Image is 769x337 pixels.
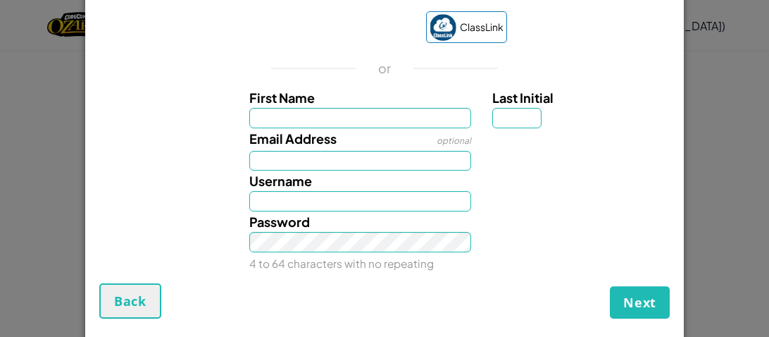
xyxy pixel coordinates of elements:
[378,60,392,77] p: or
[249,90,315,106] span: First Name
[492,90,554,106] span: Last Initial
[460,17,504,37] span: ClassLink
[610,286,670,319] button: Next
[255,13,419,44] iframe: Sign in with Google Button
[430,14,456,41] img: classlink-logo-small.png
[249,214,310,230] span: Password
[623,294,656,311] span: Next
[114,293,146,310] span: Back
[249,130,337,147] span: Email Address
[99,283,161,319] button: Back
[437,135,471,146] span: optional
[249,257,434,270] small: 4 to 64 characters with no repeating
[249,173,312,189] span: Username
